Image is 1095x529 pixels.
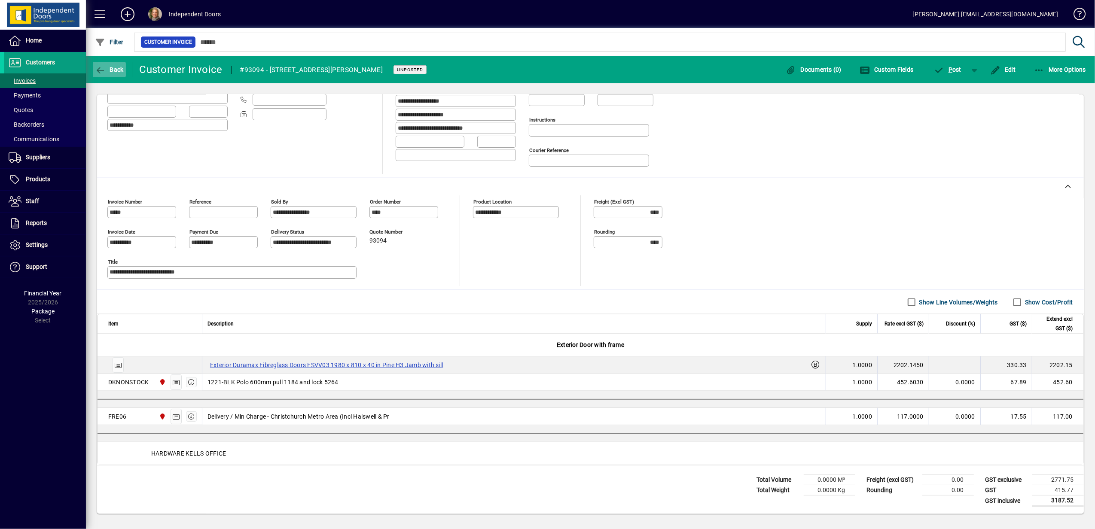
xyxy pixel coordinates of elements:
[271,199,288,205] mat-label: Sold by
[1034,66,1086,73] span: More Options
[529,117,555,123] mat-label: Instructions
[108,378,149,386] div: DKNONSTOCK
[4,256,86,278] a: Support
[207,412,390,421] span: Delivery / Min Charge - Christchurch Metro Area (Incl Halswell & Pr
[26,59,55,66] span: Customers
[271,229,304,235] mat-label: Delivery status
[95,66,124,73] span: Back
[752,475,804,485] td: Total Volume
[1032,496,1084,506] td: 3187.52
[108,259,118,265] mat-label: Title
[918,298,998,307] label: Show Line Volumes/Weights
[26,37,42,44] span: Home
[240,63,383,77] div: #93094 - [STREET_ADDRESS][PERSON_NAME]
[4,132,86,146] a: Communications
[4,169,86,190] a: Products
[26,263,47,270] span: Support
[31,308,55,315] span: Package
[86,62,133,77] app-page-header-button: Back
[98,334,1083,356] div: Exterior Door with frame
[4,103,86,117] a: Quotes
[26,198,39,204] span: Staff
[857,62,916,77] button: Custom Fields
[853,361,872,369] span: 1.0000
[1037,314,1073,333] span: Extend excl GST ($)
[853,378,872,386] span: 1.0000
[883,412,924,421] div: 117.0000
[95,39,124,46] span: Filter
[4,213,86,234] a: Reports
[26,176,50,182] span: Products
[860,66,914,73] span: Custom Fields
[108,319,119,328] span: Item
[369,237,387,244] span: 93094
[885,319,924,328] span: Rate excl GST ($)
[784,62,844,77] button: Documents (0)
[141,6,169,22] button: Profile
[4,88,86,103] a: Payments
[804,475,855,485] td: 0.0000 M³
[786,66,842,73] span: Documents (0)
[1032,356,1083,374] td: 2202.15
[9,106,33,113] span: Quotes
[883,378,924,386] div: 452.6030
[981,475,1032,485] td: GST exclusive
[981,485,1032,496] td: GST
[1032,485,1084,496] td: 415.77
[990,66,1016,73] span: Edit
[24,290,62,297] span: Financial Year
[883,361,924,369] div: 2202.1450
[207,319,234,328] span: Description
[988,62,1018,77] button: Edit
[207,360,446,370] label: Exterior Duramax Fibreglass Doors FSVV03 1980 x 810 x 40 in Pine H3 Jamb with sill
[1032,408,1083,425] td: 117.00
[594,229,615,235] mat-label: Rounding
[752,485,804,496] td: Total Weight
[1032,62,1089,77] button: More Options
[804,485,855,496] td: 0.0000 Kg
[980,408,1032,425] td: 17.55
[93,62,126,77] button: Back
[4,147,86,168] a: Suppliers
[169,7,221,21] div: Independent Doors
[594,199,634,205] mat-label: Freight (excl GST)
[9,77,36,84] span: Invoices
[862,475,922,485] td: Freight (excl GST)
[929,408,980,425] td: 0.0000
[1032,374,1083,391] td: 452.60
[856,319,872,328] span: Supply
[144,38,192,46] span: Customer Invoice
[4,234,86,256] a: Settings
[140,63,223,76] div: Customer Invoice
[981,496,1032,506] td: GST inclusive
[980,356,1032,374] td: 330.33
[929,374,980,391] td: 0.0000
[26,154,50,161] span: Suppliers
[922,475,974,485] td: 0.00
[4,191,86,212] a: Staff
[370,199,401,205] mat-label: Order number
[473,199,512,205] mat-label: Product location
[369,229,421,235] span: Quote number
[4,73,86,88] a: Invoices
[930,62,966,77] button: Post
[913,7,1058,21] div: [PERSON_NAME] [EMAIL_ADDRESS][DOMAIN_NAME]
[4,117,86,132] a: Backorders
[189,199,211,205] mat-label: Reference
[26,219,47,226] span: Reports
[862,485,922,496] td: Rounding
[157,412,167,421] span: Christchurch
[949,66,952,73] span: P
[98,442,1083,465] div: HARDWARE KELLS OFFICE
[108,412,126,421] div: FRE06
[114,6,141,22] button: Add
[946,319,975,328] span: Discount (%)
[397,67,423,73] span: Unposted
[1023,298,1073,307] label: Show Cost/Profit
[93,34,126,50] button: Filter
[9,121,44,128] span: Backorders
[980,374,1032,391] td: 67.89
[108,199,142,205] mat-label: Invoice number
[108,229,135,235] mat-label: Invoice date
[922,485,974,496] td: 0.00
